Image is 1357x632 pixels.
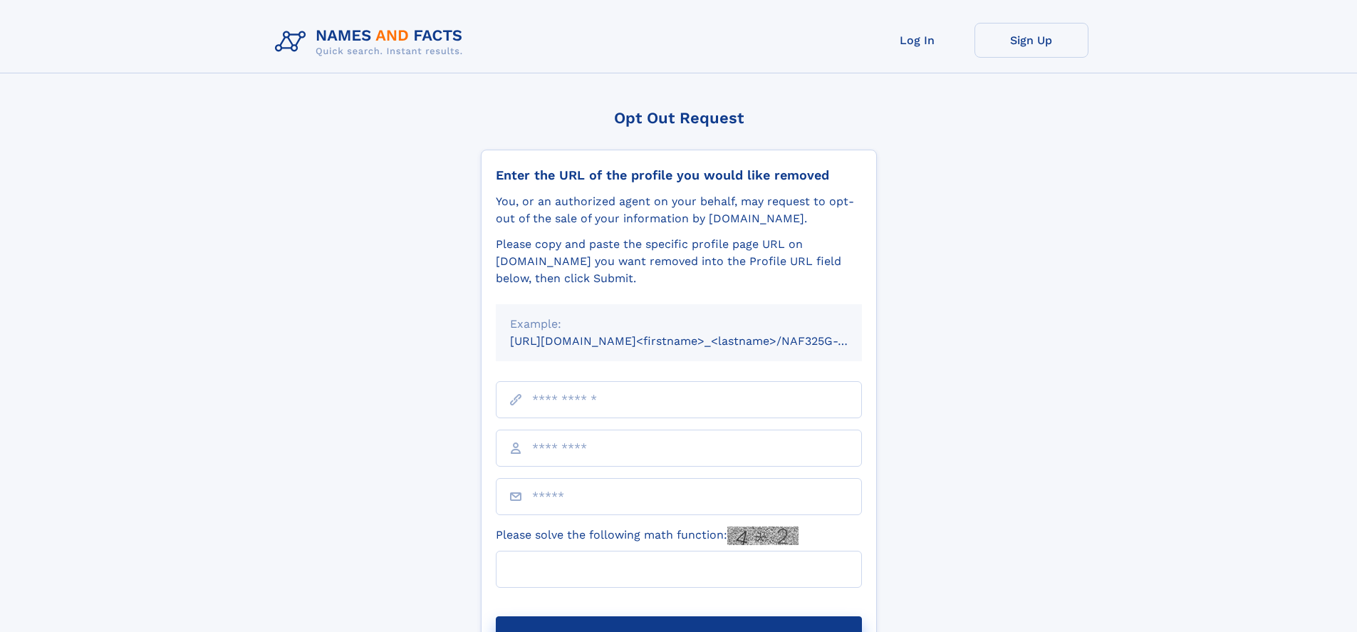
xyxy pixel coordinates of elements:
[269,23,474,61] img: Logo Names and Facts
[481,109,877,127] div: Opt Out Request
[510,316,848,333] div: Example:
[861,23,974,58] a: Log In
[496,236,862,287] div: Please copy and paste the specific profile page URL on [DOMAIN_NAME] you want removed into the Pr...
[496,167,862,183] div: Enter the URL of the profile you would like removed
[510,334,889,348] small: [URL][DOMAIN_NAME]<firstname>_<lastname>/NAF325G-xxxxxxxx
[496,527,799,545] label: Please solve the following math function:
[974,23,1088,58] a: Sign Up
[496,193,862,227] div: You, or an authorized agent on your behalf, may request to opt-out of the sale of your informatio...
